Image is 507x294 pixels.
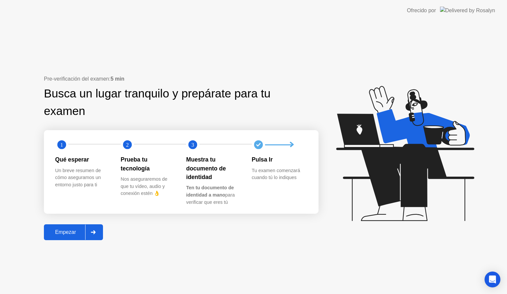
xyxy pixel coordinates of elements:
button: Empezar [44,224,103,240]
div: Pulsa Ir [252,155,307,164]
b: 5 min [111,76,124,82]
b: Ten tu documento de identidad a mano [186,185,234,198]
div: Nos aseguraremos de que tu vídeo, audio y conexión estén 👌 [121,176,176,197]
div: Tu examen comenzará cuando tú lo indiques [252,167,307,181]
div: Qué esperar [55,155,110,164]
div: Muestra tu documento de identidad [186,155,241,181]
img: Delivered by Rosalyn [440,7,495,14]
text: 2 [126,142,128,148]
div: Empezar [46,229,85,235]
div: Un breve resumen de cómo aseguramos un entorno justo para ti [55,167,110,189]
div: Prueba tu tecnología [121,155,176,173]
div: para verificar que eres tú [186,184,241,206]
div: Open Intercom Messenger [485,272,500,287]
div: Busca un lugar tranquilo y prepárate para tu examen [44,85,277,120]
div: Pre-verificación del examen: [44,75,319,83]
div: Ofrecido por [407,7,436,15]
text: 3 [191,142,194,148]
text: 1 [60,142,63,148]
